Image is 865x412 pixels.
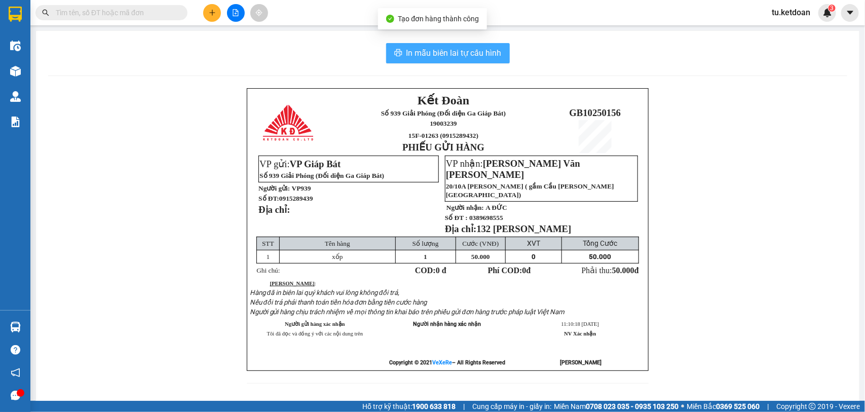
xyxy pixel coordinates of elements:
[258,195,313,202] strong: Số ĐT:
[408,132,478,139] span: 15F-01263 (0915289432)
[436,266,446,275] span: 0 đ
[413,321,481,327] span: Người nhận hàng xác nhận
[250,298,427,306] span: Nếu đổi trả phải thanh toán tiền hóa đơn bằng tiền cước hàng
[522,266,526,275] span: 0
[270,281,316,286] span: :
[681,404,684,408] span: ⚪️
[432,359,452,366] a: VeXeRe
[560,359,601,366] strong: [PERSON_NAME]
[561,237,639,250] td: Tổng Cước
[424,253,427,260] span: 1
[250,4,268,22] button: aim
[11,391,20,400] span: message
[56,7,175,18] input: Tìm tên, số ĐT hoặc mã đơn
[463,401,465,412] span: |
[471,253,490,260] span: 50.000
[445,223,476,234] strong: Địa chỉ:
[267,253,270,260] span: 1
[43,56,81,72] span: 15F-01263 (0915289432)
[506,237,561,250] td: XVT
[203,4,221,22] button: plus
[386,15,394,23] span: check-circle
[445,214,468,221] strong: Số ĐT :
[35,6,87,19] span: Kết Đoàn
[259,159,341,169] span: VP gửi:
[10,322,21,332] img: warehouse-icon
[570,107,621,118] span: GB10250156
[258,204,290,215] strong: Địa chỉ:
[381,109,506,117] span: Số 939 Giải Phóng (Đối diện Ga Giáp Bát)
[469,214,503,221] span: 0389698555
[430,120,457,127] span: 19003239
[415,266,446,275] strong: COD:
[412,240,439,247] span: Số lượng
[687,401,760,412] span: Miền Bắc
[267,331,363,336] span: Tôi đã đọc và đồng ý với các nội dung trên
[10,117,21,127] img: solution-icon
[634,266,639,275] span: đ
[446,182,614,199] span: 20/10A [PERSON_NAME] ( gầm Cầu [PERSON_NAME][GEOGRAPHIC_DATA])
[846,8,855,17] span: caret-down
[764,6,818,19] span: tu.ketdoan
[11,345,20,355] span: question-circle
[586,402,679,410] strong: 0708 023 035 - 0935 103 250
[10,41,21,51] img: warehouse-icon
[463,240,499,247] span: Cước (VNĐ)
[716,402,760,410] strong: 0369 525 060
[232,9,239,16] span: file-add
[279,195,313,202] span: 0915289439
[398,15,479,23] span: Tạo đơn hàng thành công
[263,105,315,141] img: logo
[259,172,384,179] span: Số 939 Giải Phóng (Đối diện Ga Giáp Bát)
[42,9,49,16] span: search
[250,289,400,296] span: Hàng đã in biên lai quý khách vui lòng không đổi trả,
[561,321,599,327] span: 11:10:18 [DATE]
[841,4,859,22] button: caret-down
[227,4,245,22] button: file-add
[446,204,484,211] strong: Người nhận:
[262,240,274,247] span: STT
[34,21,89,45] span: Số 939 Giải Phóng (Đối diện Ga Giáp Bát)
[9,7,22,22] img: logo-vxr
[394,49,402,58] span: printer
[325,240,350,247] span: Tên hàng
[829,5,836,12] sup: 3
[589,253,611,260] span: 50.000
[256,267,280,274] span: Ghi chú:
[386,43,510,63] button: printerIn mẫu biên lai tự cấu hình
[36,74,87,96] strong: PHIẾU GỬI HÀNG
[564,331,596,336] strong: NV Xác nhận
[402,142,484,153] strong: PHIẾU GỬI HÀNG
[532,253,536,260] span: 0
[830,5,834,12] span: 3
[258,184,290,192] strong: Người gửi:
[292,184,311,192] span: VP939
[10,66,21,77] img: warehouse-icon
[446,158,580,180] span: [PERSON_NAME] Văn [PERSON_NAME]
[290,159,341,169] span: VP Giáp Bát
[446,158,580,180] span: VP nhận:
[767,401,769,412] span: |
[285,321,345,327] strong: Người gửi hàng xác nhận
[10,91,21,102] img: warehouse-icon
[418,94,469,107] span: Kết Đoàn
[5,32,27,69] img: logo
[11,368,20,378] span: notification
[485,204,507,211] span: A ĐỨC
[255,9,262,16] span: aim
[406,47,502,59] span: In mẫu biên lai tự cấu hình
[612,266,634,275] span: 50.000
[270,281,315,286] strong: [PERSON_NAME]
[95,51,147,61] span: GB10250155
[472,401,551,412] span: Cung cấp máy in - giấy in:
[809,403,816,410] span: copyright
[48,47,75,54] span: 19003239
[823,8,832,17] img: icon-new-feature
[209,9,216,16] span: plus
[582,266,639,275] span: Phải thu:
[554,401,679,412] span: Miền Nam
[250,308,565,316] span: Người gửi hàng chịu trách nhiệm về mọi thông tin khai báo trên phiếu gửi đơn hàng trước pháp luật...
[412,402,456,410] strong: 1900 633 818
[362,401,456,412] span: Hỗ trợ kỹ thuật:
[488,266,531,275] strong: Phí COD: đ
